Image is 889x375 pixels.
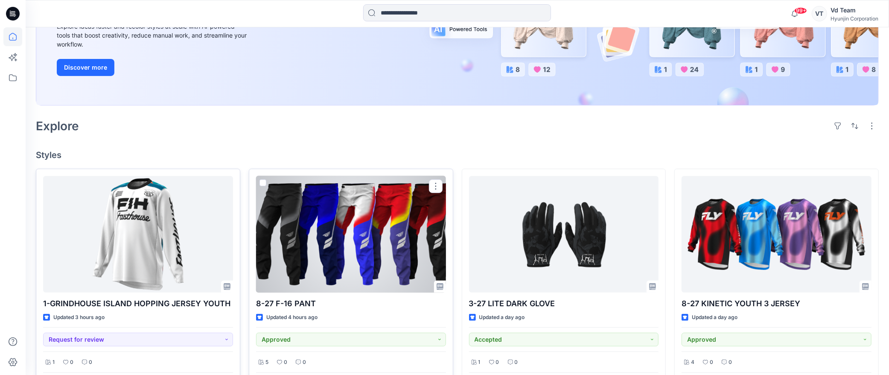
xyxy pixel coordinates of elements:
p: 8-27 F-16 PANT [256,298,446,310]
a: 3-27 LITE DARK GLOVE [469,176,659,293]
button: Discover more [57,59,114,76]
p: 0 [89,358,92,367]
a: Discover more [57,59,249,76]
h4: Styles [36,150,879,160]
span: 99+ [794,7,807,14]
a: 1-GRINDHOUSE ISLAND HOPPING JERSEY YOUTH [43,176,233,293]
p: 0 [710,358,713,367]
p: 0 [729,358,732,367]
h2: Explore [36,119,79,133]
a: 8-27 KINETIC YOUTH 3 JERSEY [682,176,872,293]
p: 0 [284,358,287,367]
p: Updated 4 hours ago [266,313,318,322]
p: Updated 3 hours ago [53,313,105,322]
p: 5 [265,358,268,367]
p: 0 [70,358,73,367]
p: 3-27 LITE DARK GLOVE [469,298,659,310]
p: Updated a day ago [692,313,737,322]
p: 0 [496,358,499,367]
p: Updated a day ago [479,313,525,322]
a: 8-27 F-16 PANT [256,176,446,293]
p: 1 [478,358,481,367]
p: 1 [52,358,55,367]
div: VT [812,6,827,21]
p: 8-27 KINETIC YOUTH 3 JERSEY [682,298,872,310]
p: 0 [303,358,306,367]
div: Hyunjin Corporation [831,15,878,22]
div: Vd Team [831,5,878,15]
p: 0 [515,358,518,367]
p: 1-GRINDHOUSE ISLAND HOPPING JERSEY YOUTH [43,298,233,310]
div: Explore ideas faster and recolor styles at scale with AI-powered tools that boost creativity, red... [57,22,249,49]
p: 4 [691,358,694,367]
